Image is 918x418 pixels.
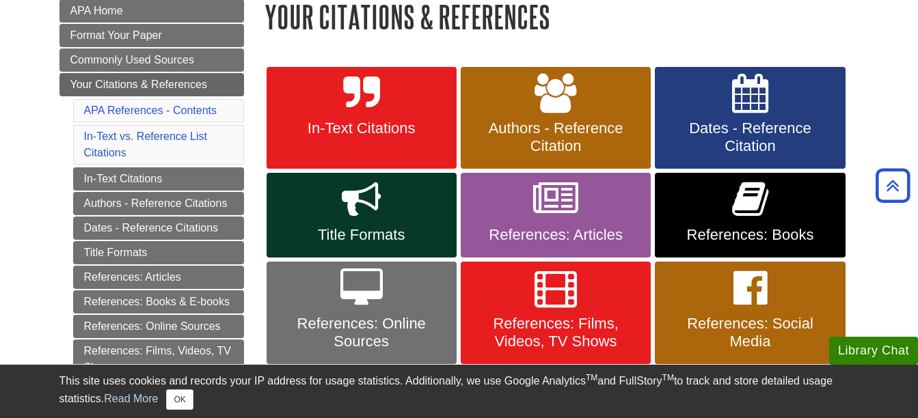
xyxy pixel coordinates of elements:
[84,130,208,158] a: In-Text vs. Reference List Citations
[73,290,244,313] a: References: Books & E-books
[59,48,244,72] a: Commonly Used Sources
[70,54,194,66] span: Commonly Used Sources
[73,217,244,240] a: Dates - Reference Citations
[267,67,457,169] a: In-Text Citations
[461,262,651,364] a: References: Films, Videos, TV Shows
[166,389,193,410] button: Close
[665,226,835,244] span: References: Books
[59,73,244,96] a: Your Citations & References
[70,29,162,41] span: Format Your Paper
[461,173,651,257] a: References: Articles
[73,192,244,215] a: Authors - Reference Citations
[73,167,244,191] a: In-Text Citations
[662,373,674,382] sup: TM
[871,176,915,195] a: Back to Top
[277,226,446,244] span: Title Formats
[471,315,640,350] span: References: Films, Videos, TV Shows
[73,339,244,379] a: References: Films, Videos, TV Shows
[84,104,217,116] a: APA References - Contents
[586,373,597,382] sup: TM
[59,24,244,47] a: Format Your Paper
[829,337,918,365] button: Library Chat
[471,120,640,155] span: Authors - Reference Citation
[59,373,859,410] div: This site uses cookies and records your IP address for usage statistics. Additionally, we use Goo...
[277,315,446,350] span: References: Online Sources
[655,262,845,364] a: References: Social Media
[655,173,845,257] a: References: Books
[73,315,244,338] a: References: Online Sources
[267,173,457,257] a: Title Formats
[471,226,640,244] span: References: Articles
[70,5,123,16] span: APA Home
[104,393,158,404] a: Read More
[665,120,835,155] span: Dates - Reference Citation
[70,79,207,90] span: Your Citations & References
[277,120,446,137] span: In-Text Citations
[461,67,651,169] a: Authors - Reference Citation
[665,315,835,350] span: References: Social Media
[73,266,244,289] a: References: Articles
[655,67,845,169] a: Dates - Reference Citation
[267,262,457,364] a: References: Online Sources
[73,241,244,264] a: Title Formats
